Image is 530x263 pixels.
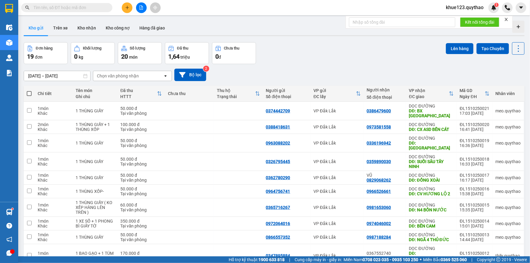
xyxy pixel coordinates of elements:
span: close [504,17,508,22]
div: Khác [38,224,70,228]
sup: 1 [12,208,13,210]
strong: 0369 525 060 [441,257,467,262]
div: VŨ [367,173,403,178]
span: Kết nối tổng đài [465,19,494,26]
div: 1 THÙNG GIẤY + 1 THÙNG XỐP [76,122,114,132]
div: 1 món [38,173,70,178]
span: question-circle [6,223,12,229]
div: 1 món [38,219,70,224]
div: Nhân viên [496,91,521,96]
div: Ngày ĐH [460,94,485,99]
div: Khác [38,237,70,242]
div: DỌC ĐƯỜNG [409,186,454,191]
div: 1 THÙNG GIẤY [76,141,114,145]
div: ĐL1510250012 [460,251,490,256]
div: Khác [38,111,70,116]
div: Trạng thái [217,94,255,99]
div: 1 món [38,106,70,111]
button: caret-down [516,2,526,13]
div: VP Đắk Lắk [313,159,361,164]
th: Toggle SortBy [214,86,263,102]
span: copyright [496,258,501,262]
button: Kho nhận [73,21,101,35]
div: 1 THÙNG GIẤY [76,175,114,180]
span: file-add [139,5,143,10]
span: | [289,256,290,263]
div: Khác [38,143,70,148]
div: Khác [38,207,70,212]
div: Khác [38,178,70,183]
div: 60.000 đ [120,203,162,207]
span: 0 [215,53,219,60]
span: 1 [495,3,498,7]
div: 16:41 [DATE] [460,127,490,132]
button: Lên hàng [446,43,474,54]
div: meo.quythao [496,159,521,164]
div: 15:35 [DATE] [460,207,490,212]
div: VP Đắk Lắk [313,125,361,129]
span: 1,64 [168,53,180,60]
div: Chọn văn phòng nhận [97,73,139,79]
div: 13:42 [DATE] [460,256,490,261]
button: Bộ lọc [174,69,206,81]
div: VP nhận [409,88,449,93]
button: aim [150,2,161,13]
button: Kho gửi [24,21,48,35]
div: meo.quythao [496,235,521,240]
div: 15:38 [DATE] [460,191,490,196]
div: 0829068262 [367,178,391,183]
div: Người nhận [367,87,403,92]
div: meo.quythao [496,175,521,180]
div: Tên món [76,88,114,93]
input: Select a date range. [24,71,90,81]
div: 1 món [38,232,70,237]
div: meo.quythao [496,221,521,226]
div: Khối lượng [83,46,101,50]
div: DĐ: CX ASD BẾN CÁT [409,127,454,132]
div: ĐL1510250014 [460,219,490,224]
div: Tại văn phòng [120,207,162,212]
button: Trên xe [48,21,73,35]
button: Số lượng20món [118,42,162,64]
button: Tạo Chuyến [477,43,509,54]
div: Tại văn phòng [120,162,162,166]
img: solution-icon [6,70,12,76]
th: Toggle SortBy [310,86,364,102]
span: ⚪️ [420,258,422,261]
div: Chưa thu [224,46,240,50]
sup: 1 [494,3,499,7]
div: Đơn hàng [36,46,53,50]
span: Miền Nam [344,256,418,263]
div: DỌC ĐƯỜNG [409,154,454,159]
span: notification [6,237,12,242]
div: ĐL1510250016 [460,186,490,191]
span: Miền Bắc [423,256,467,263]
div: 1 món [38,138,70,143]
div: ĐL1510250018 [460,157,490,162]
div: Khác [38,162,70,166]
div: Khác [38,256,70,261]
div: Ghi chú [76,94,114,99]
div: 50.000 đ [120,157,162,162]
div: 100.000 đ [120,122,162,127]
button: Kết nối tổng đài [460,17,499,27]
div: Tại văn phòng [120,256,162,261]
button: Kho công nợ [101,21,135,35]
div: ĐC giao [409,94,449,99]
button: Chưa thu0đ [212,42,256,64]
button: Khối lượng0kg [71,42,115,64]
div: 0374442709 [266,108,290,113]
input: Nhập số tổng đài [349,17,455,27]
span: plus [125,5,129,10]
div: Tại văn phòng [120,143,162,148]
strong: 1900 633 818 [258,257,285,262]
span: search [25,5,29,10]
div: 170.000 đ [120,251,162,256]
div: 0963088202 [266,141,290,145]
div: ĐL1510250020 [460,122,490,127]
div: 1 THÙNG GIẤY [76,235,114,240]
img: warehouse-icon [6,39,12,46]
div: DỌC ĐƯỜNG [409,173,454,178]
div: VP Đắk Lắk [313,221,361,226]
div: Số điện thoại [367,95,403,100]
